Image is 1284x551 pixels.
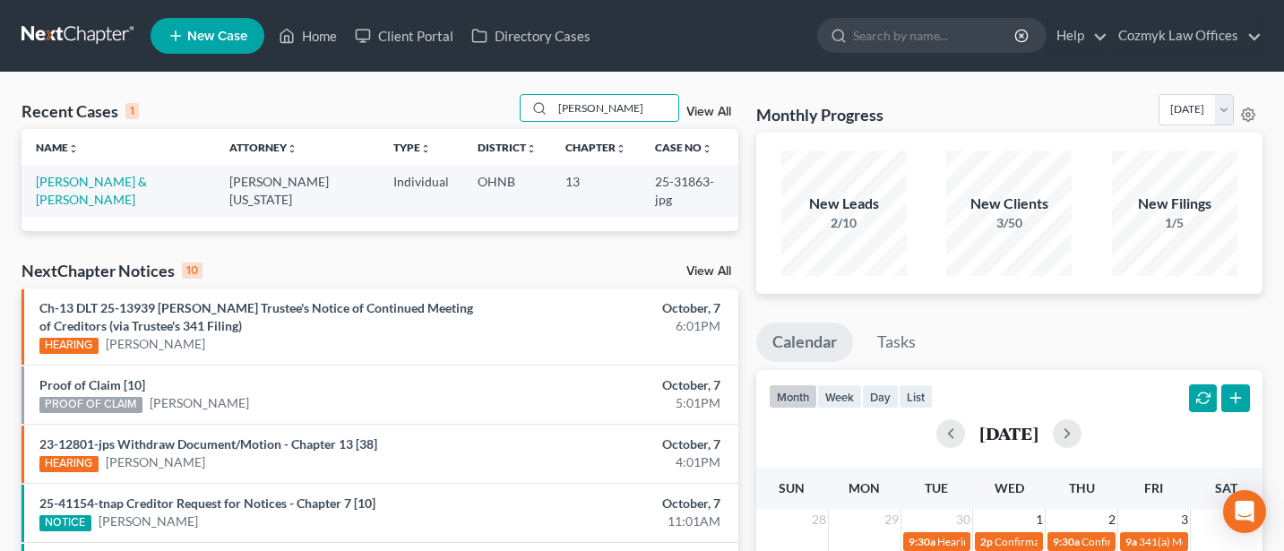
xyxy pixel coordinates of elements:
[702,143,712,154] i: unfold_more
[462,20,599,52] a: Directory Cases
[937,535,1077,548] span: Hearing for [PERSON_NAME]
[769,384,817,409] button: month
[655,141,712,154] a: Case Nounfold_more
[505,376,720,394] div: October, 7
[1125,535,1137,548] span: 9a
[420,143,431,154] i: unfold_more
[781,194,907,214] div: New Leads
[1112,214,1237,232] div: 1/5
[505,435,720,453] div: October, 7
[39,495,375,511] a: 25-41154-tnap Creditor Request for Notices - Chapter 7 [10]
[756,323,853,362] a: Calendar
[505,394,720,412] div: 5:01PM
[182,263,203,279] div: 10
[379,165,463,216] td: Individual
[125,103,139,119] div: 1
[980,535,993,548] span: 2p
[1112,194,1237,214] div: New Filings
[756,104,883,125] h3: Monthly Progress
[22,260,203,281] div: NextChapter Notices
[215,165,379,216] td: [PERSON_NAME][US_STATE]
[106,453,205,471] a: [PERSON_NAME]
[616,143,626,154] i: unfold_more
[925,480,948,495] span: Tue
[641,165,737,216] td: 25-31863-jpg
[810,509,828,530] span: 28
[954,509,972,530] span: 30
[36,141,79,154] a: Nameunfold_more
[553,95,678,121] input: Search by name...
[39,397,142,413] div: PROOF OF CLAIM
[1144,480,1163,495] span: Fri
[979,424,1038,443] h2: [DATE]
[39,436,377,452] a: 23-12801-jps Withdraw Document/Motion - Chapter 13 [38]
[1034,509,1045,530] span: 1
[229,141,297,154] a: Attorneyunfold_more
[849,480,880,495] span: Mon
[861,323,932,362] a: Tasks
[995,535,1200,548] span: Confirmation Hearing for [PERSON_NAME]
[686,265,731,278] a: View All
[1107,509,1117,530] span: 2
[99,512,198,530] a: [PERSON_NAME]
[106,335,205,353] a: [PERSON_NAME]
[1179,509,1190,530] span: 3
[779,480,805,495] span: Sun
[39,456,99,472] div: HEARING
[995,480,1024,495] span: Wed
[393,141,431,154] a: Typeunfold_more
[68,143,79,154] i: unfold_more
[505,512,720,530] div: 11:01AM
[862,384,899,409] button: day
[883,509,901,530] span: 29
[505,453,720,471] div: 4:01PM
[187,30,247,43] span: New Case
[39,515,91,531] div: NOTICE
[1215,480,1237,495] span: Sat
[526,143,537,154] i: unfold_more
[899,384,933,409] button: list
[478,141,537,154] a: Districtunfold_more
[853,19,1017,52] input: Search by name...
[1047,20,1107,52] a: Help
[909,535,935,548] span: 9:30a
[270,20,346,52] a: Home
[39,377,145,392] a: Proof of Claim [10]
[565,141,626,154] a: Chapterunfold_more
[505,317,720,335] div: 6:01PM
[1223,490,1266,533] div: Open Intercom Messenger
[39,338,99,354] div: HEARING
[1069,480,1095,495] span: Thu
[781,214,907,232] div: 2/10
[505,299,720,317] div: October, 7
[1109,20,1262,52] a: Cozmyk Law Offices
[946,194,1072,214] div: New Clients
[346,20,462,52] a: Client Portal
[463,165,551,216] td: OHNB
[36,174,147,207] a: [PERSON_NAME] & [PERSON_NAME]
[39,300,473,333] a: Ch-13 DLT 25-13939 [PERSON_NAME] Trustee's Notice of Continued Meeting of Creditors (via Trustee'...
[686,106,731,118] a: View All
[287,143,297,154] i: unfold_more
[817,384,862,409] button: week
[22,100,139,122] div: Recent Cases
[551,165,641,216] td: 13
[150,394,249,412] a: [PERSON_NAME]
[946,214,1072,232] div: 3/50
[505,495,720,512] div: October, 7
[1053,535,1080,548] span: 9:30a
